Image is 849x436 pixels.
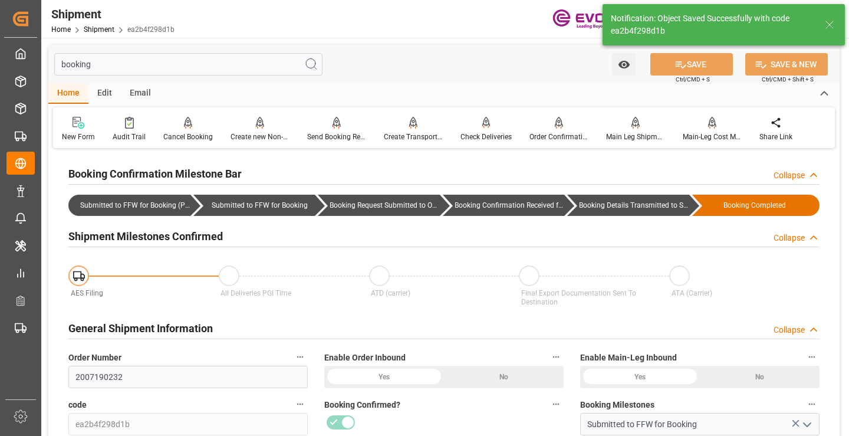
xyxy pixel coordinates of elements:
div: Booking Completed [692,195,820,216]
div: Share Link [759,132,792,142]
div: Cancel Booking [163,132,213,142]
img: Evonik-brand-mark-Deep-Purple-RGB.jpeg_1700498283.jpeg [552,9,629,29]
h2: Booking Confirmation Milestone Bar [68,166,242,182]
div: Yes [580,366,700,388]
div: No [444,366,564,388]
a: Home [51,25,71,34]
button: Order Number [292,349,308,365]
div: Notification: Object Saved Successfully with code ea2b4f298d1b [611,12,814,37]
div: Main-Leg Cost Message [683,132,742,142]
div: Booking Completed [704,195,806,216]
div: No [700,366,820,388]
button: SAVE [650,53,733,76]
button: open menu [798,415,815,434]
div: Booking Details Transmitted to SAP [567,195,689,216]
div: Booking Request Submitted to Ocean Carrier [318,195,440,216]
span: Booking Confirmed? [324,399,400,411]
div: Booking Details Transmitted to SAP [579,195,689,216]
div: Booking Confirmation Received from Ocean Carrier [455,195,565,216]
button: code [292,396,308,412]
div: Main Leg Shipment [606,132,665,142]
button: open menu [612,53,636,76]
button: Enable Main-Leg Inbound [804,349,820,365]
div: Submitted to FFW for Booking (Pending) [80,195,190,216]
div: Create new Non-Conformance [231,132,289,142]
div: Collapse [774,169,805,182]
div: Booking Request Submitted to Ocean Carrier [330,195,440,216]
div: Check Deliveries [460,132,512,142]
button: Booking Milestones [804,396,820,412]
div: Submitted to FFW for Booking [193,195,315,216]
span: Final Export Documentation Sent To Destination [521,289,636,306]
div: Order Confirmation [529,132,588,142]
span: Booking Milestones [580,399,654,411]
span: Ctrl/CMD + Shift + S [762,75,814,84]
h2: Shipment Milestones Confirmed [68,228,223,244]
h2: General Shipment Information [68,320,213,336]
span: Order Number [68,352,121,364]
div: New Form [62,132,95,142]
button: Enable Order Inbound [548,349,564,365]
div: Collapse [774,324,805,336]
span: ATD (carrier) [371,289,410,297]
div: Create Transport Unit [384,132,443,142]
div: Edit [88,84,121,104]
button: Booking Confirmed? [548,396,564,412]
span: code [68,399,87,411]
span: All Deliveries PGI Time [221,289,291,297]
div: Home [48,84,88,104]
div: Audit Trail [113,132,146,142]
div: Send Booking Request To ABS [307,132,366,142]
div: Collapse [774,232,805,244]
button: SAVE & NEW [745,53,828,76]
div: Booking Confirmation Received from Ocean Carrier [443,195,565,216]
span: Enable Order Inbound [324,352,406,364]
div: Submitted to FFW for Booking [205,195,315,216]
div: Email [121,84,160,104]
div: Yes [324,366,444,388]
div: Shipment [51,5,175,23]
span: AES Filing [71,289,103,297]
span: Enable Main-Leg Inbound [580,352,677,364]
div: Submitted to FFW for Booking (Pending) [68,195,190,216]
a: Shipment [84,25,114,34]
span: ATA (Carrier) [672,289,712,297]
span: Ctrl/CMD + S [676,75,710,84]
input: Search Fields [54,53,323,76]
